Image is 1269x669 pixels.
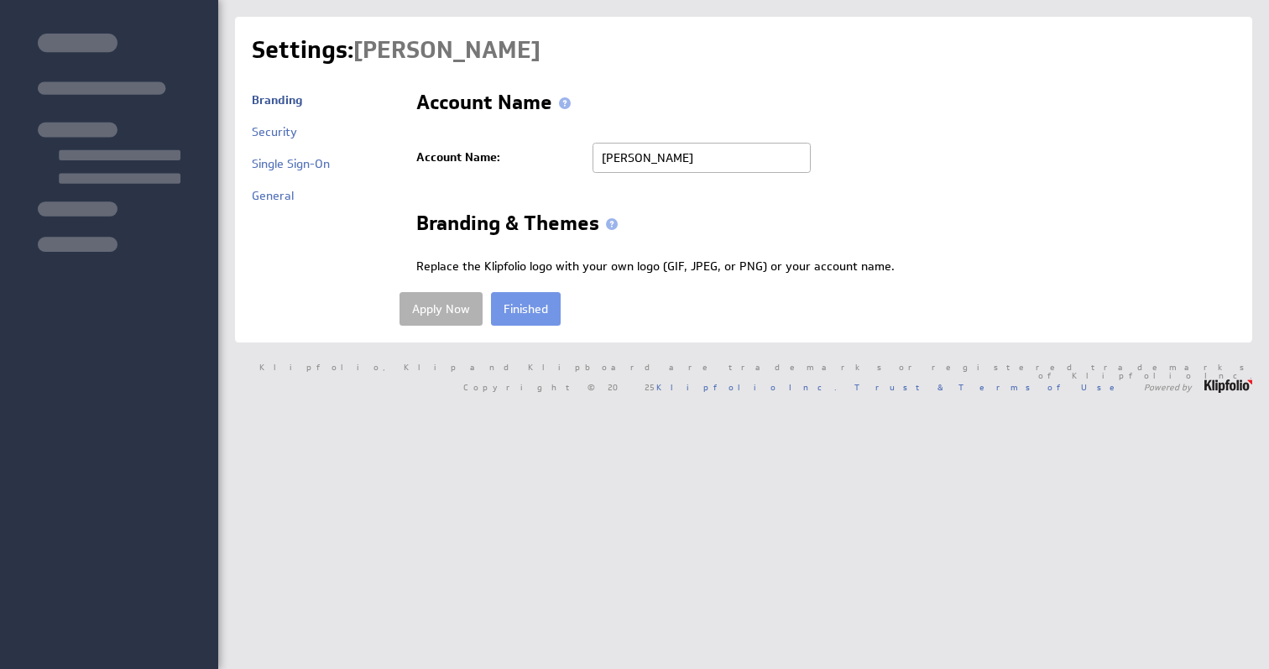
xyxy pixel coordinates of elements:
h2: Branding & Themes [416,213,624,240]
span: Copyright © 2025 [463,383,837,391]
img: skeleton-sidenav.svg [38,34,180,252]
h2: Account Name [416,92,577,119]
label: Account Name: [416,149,500,165]
a: Trust & Terms of Use [854,381,1126,393]
input: Apply Now [399,292,483,326]
a: General [252,188,294,203]
span: KOINSKY [353,34,540,65]
a: Single Sign-On [252,156,330,171]
div: Replace the Klipfolio logo with your own logo (GIF, JPEG, or PNG) or your account name. [416,257,1235,275]
span: Powered by [1144,383,1192,391]
a: Branding [252,92,303,107]
img: logo-footer.png [1204,379,1252,393]
input: Finished [491,292,561,326]
a: Klipfolio Inc. [656,381,837,393]
h1: Settings: [252,34,540,67]
span: Klipfolio, Klip and Klipboard are trademarks or registered trademarks of Klipfolio Inc. [243,363,1252,379]
a: Security [252,124,297,139]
